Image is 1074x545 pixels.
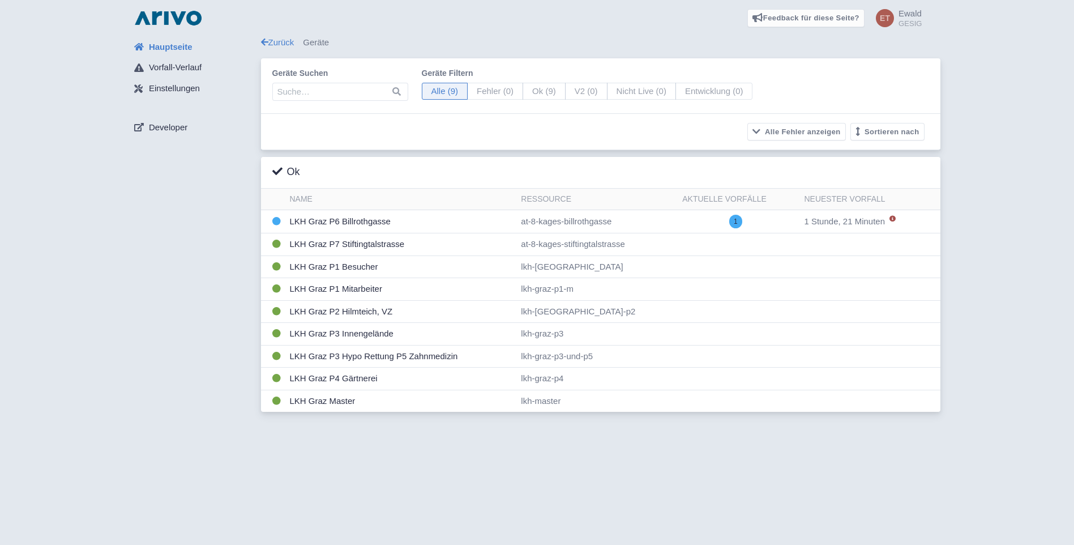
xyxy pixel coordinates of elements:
[285,210,517,233] td: LKH Graz P6 Billrothgasse
[272,67,408,79] label: Geräte suchen
[516,278,678,301] td: lkh-graz-p1-m
[898,20,922,27] small: GESIG
[272,166,300,178] h3: Ok
[804,216,885,226] span: 1 Stunde, 21 Minuten
[799,189,940,210] th: Neuester Vorfall
[422,67,753,79] label: Geräte filtern
[261,36,940,49] div: Geräte
[422,83,468,100] span: Alle (9)
[675,83,753,100] span: Entwicklung (0)
[516,323,678,346] td: lkh-graz-p3
[285,345,517,368] td: LKH Graz P3 Hypo Rettung P5 Zahnmedizin
[729,215,742,228] span: 1
[125,117,261,138] a: Developer
[678,189,799,210] th: Aktuelle Vorfälle
[607,83,676,100] span: Nicht Live (0)
[125,78,261,100] a: Einstellungen
[285,368,517,390] td: LKH Graz P4 Gärtnerei
[125,36,261,58] a: Hauptseite
[149,121,187,134] span: Developer
[516,300,678,323] td: lkh-[GEOGRAPHIC_DATA]-p2
[285,256,517,278] td: LKH Graz P1 Besucher
[516,233,678,256] td: at-8-kages-stiftingtalstrasse
[516,390,678,412] td: lkh-master
[747,9,865,27] a: Feedback für diese Seite?
[516,368,678,390] td: lkh-graz-p4
[467,83,523,100] span: Fehler (0)
[285,323,517,346] td: LKH Graz P3 Innengelände
[125,57,261,79] a: Vorfall-Verlauf
[285,278,517,301] td: LKH Graz P1 Mitarbeiter
[261,37,294,47] a: Zurück
[516,345,678,368] td: lkh-graz-p3-und-p5
[523,83,566,100] span: Ok (9)
[149,61,202,74] span: Vorfall-Verlauf
[149,82,200,95] span: Einstellungen
[747,123,846,140] button: Alle Fehler anzeigen
[516,189,678,210] th: Ressource
[516,210,678,233] td: at-8-kages-billrothgasse
[285,189,517,210] th: Name
[850,123,925,140] button: Sortieren nach
[149,41,192,54] span: Hauptseite
[285,233,517,256] td: LKH Graz P7 Stiftingtalstrasse
[132,9,204,27] img: logo
[285,300,517,323] td: LKH Graz P2 Hilmteich, VZ
[516,256,678,278] td: lkh-[GEOGRAPHIC_DATA]
[565,83,607,100] span: V2 (0)
[285,390,517,412] td: LKH Graz Master
[869,9,922,27] a: Ewald GESIG
[898,8,922,18] span: Ewald
[272,83,408,101] input: Suche…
